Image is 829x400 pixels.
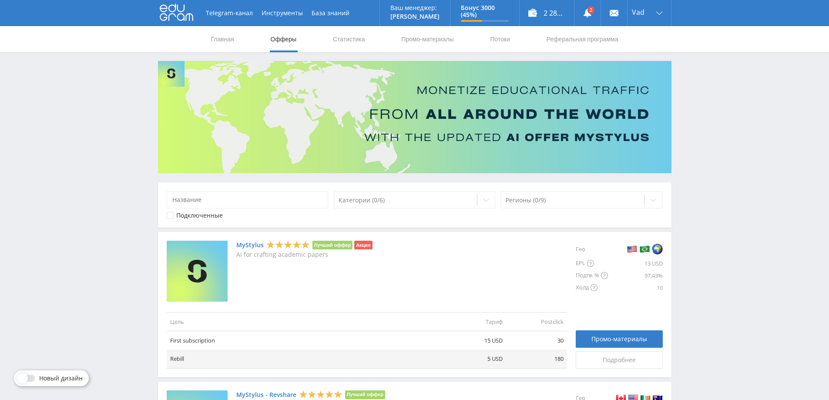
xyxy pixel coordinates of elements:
[603,356,636,363] span: Подробнее
[576,269,608,282] div: Подтв. %
[299,390,342,399] div: 5 Stars
[506,331,567,350] td: 30
[210,26,235,52] a: Главная
[445,312,506,331] td: Тариф
[236,251,373,258] p: AI for crafting academic papers
[445,350,506,368] td: 5 USD
[576,282,608,294] div: Холд
[354,241,372,249] li: Акция
[546,26,619,52] a: Реферальная программа
[608,257,663,269] div: 13 USD
[345,390,386,399] li: Лучший оффер
[489,26,511,52] a: Потоки
[39,375,83,382] span: Новый дизайн
[332,26,366,52] a: Статистика
[167,350,445,368] td: Rebill
[236,242,264,249] a: MyStylus
[266,240,310,249] div: 5 Stars
[576,257,608,269] div: EPL
[390,13,440,20] p: [PERSON_NAME]
[576,351,663,369] a: Подробнее
[461,4,509,18] p: Бонус 3000 (45%)
[167,241,228,302] img: MyStylus
[400,26,454,52] a: Промо-материалы
[236,391,296,398] a: MyStylus - Revshare
[632,9,644,16] span: Vad
[576,330,663,348] a: Промо-материалы
[608,269,663,282] div: 97.43%
[608,282,663,294] div: 10
[312,241,353,249] li: Лучший оффер
[390,4,440,11] p: Ваш менеджер:
[167,191,329,208] input: Название
[270,26,298,52] a: Офферы
[506,350,567,368] td: 180
[445,331,506,350] td: 15 USD
[176,212,223,219] div: Подключенные
[167,331,445,350] td: First subscription
[591,336,647,343] span: Промо-материалы
[158,61,671,173] img: Banner
[506,312,567,331] td: Postclick
[167,312,445,331] td: Цель
[576,241,608,257] div: Гео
